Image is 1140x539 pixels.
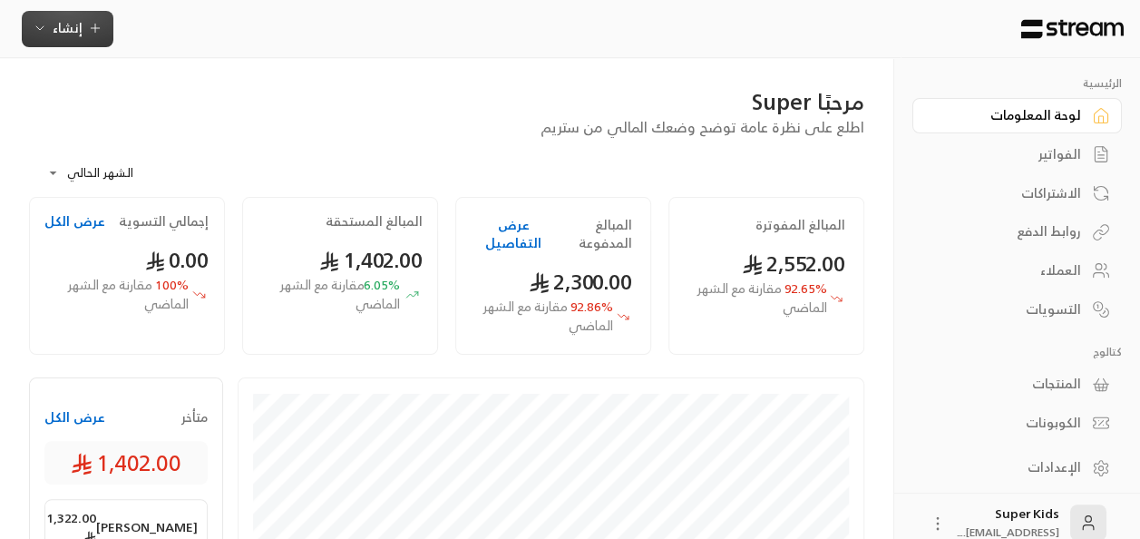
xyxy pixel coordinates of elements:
span: مقارنة مع الشهر الماضي [68,273,189,315]
div: لوحة المعلومات [935,106,1081,124]
h2: المبالغ المستحقة [326,212,423,230]
span: 0.00 [145,241,209,279]
button: عرض الكل [44,212,105,230]
img: Logo [1019,19,1125,39]
span: 92.86 % [474,298,613,336]
h2: المبالغ المدفوعة [552,216,632,252]
span: 6.05 % [258,276,399,314]
span: 2,552.00 [742,245,845,282]
span: 100 % [44,276,189,314]
span: 2,300.00 [529,263,632,300]
span: مقارنة مع الشهر الماضي [279,273,399,315]
p: كتالوج [912,345,1122,359]
span: 1,402.00 [319,241,423,279]
button: عرض التفاصيل [474,216,552,252]
a: العملاء [912,253,1122,289]
p: الرئيسية [912,76,1122,91]
a: التسويات [912,291,1122,327]
div: العملاء [935,261,1081,279]
div: المنتجات [935,375,1081,393]
a: الاشتراكات [912,175,1122,211]
span: مقارنة مع الشهر الماضي [697,277,826,318]
a: الفواتير [912,137,1122,172]
a: الإعدادات [912,450,1122,485]
span: 92.65 % [687,279,826,318]
span: متأخر [181,408,208,426]
span: اطلع على نظرة عامة توضح وضعك المالي من ستريم [541,114,864,140]
button: إنشاء [22,11,113,47]
a: المنتجات [912,367,1122,402]
span: مقارنة مع الشهر الماضي [483,295,613,337]
div: التسويات [935,300,1081,318]
div: الإعدادات [935,458,1081,476]
div: روابط الدفع [935,222,1081,240]
h2: إجمالي التسوية [119,212,209,230]
div: الكوبونات [935,414,1081,432]
div: الشهر الحالي [38,150,174,197]
span: [PERSON_NAME] [96,518,198,536]
h2: المبالغ المفوترة [755,216,845,234]
div: الاشتراكات [935,184,1081,202]
div: الفواتير [935,145,1081,163]
a: روابط الدفع [912,214,1122,250]
span: إنشاء [53,16,83,39]
button: عرض الكل [44,408,105,426]
a: الكوبونات [912,406,1122,441]
a: لوحة المعلومات [912,98,1122,133]
span: 1,402.00 [71,448,181,477]
div: مرحبًا Super [29,87,864,116]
